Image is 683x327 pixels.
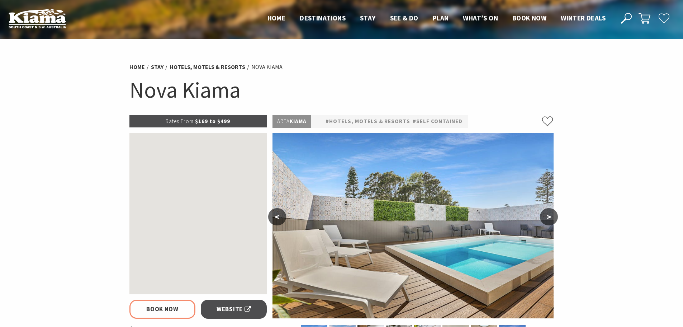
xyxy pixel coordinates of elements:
[129,115,267,127] p: $169 to $499
[129,63,145,71] a: Home
[129,75,554,104] h1: Nova Kiama
[129,300,196,319] a: Book Now
[151,63,163,71] a: Stay
[277,118,290,125] span: Area
[9,9,66,28] img: Kiama Logo
[260,13,613,24] nav: Main Menu
[251,62,283,72] li: Nova Kiama
[170,63,245,71] a: Hotels, Motels & Resorts
[268,208,286,225] button: <
[390,14,418,22] span: See & Do
[561,14,606,22] span: Winter Deals
[463,14,498,22] span: What’s On
[272,115,311,128] p: Kiama
[360,14,376,22] span: Stay
[267,14,286,22] span: Home
[540,208,558,225] button: >
[272,133,554,318] img: Pool
[300,14,346,22] span: Destinations
[201,300,267,319] a: Website
[326,117,410,126] a: #Hotels, Motels & Resorts
[433,14,449,22] span: Plan
[166,118,195,125] span: Rates From:
[413,117,463,126] a: #Self Contained
[217,304,251,314] span: Website
[512,14,546,22] span: Book now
